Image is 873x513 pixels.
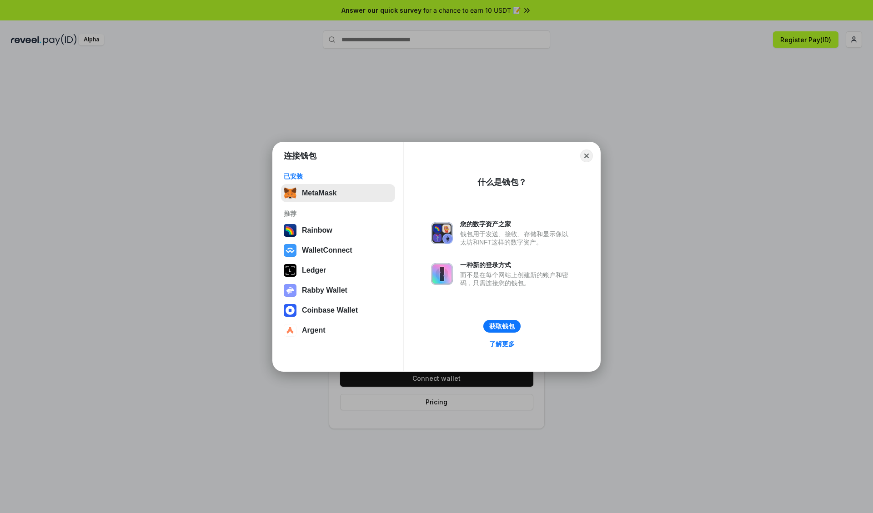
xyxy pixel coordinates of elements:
[302,189,336,197] div: MetaMask
[460,220,573,228] div: 您的数字资产之家
[281,184,395,202] button: MetaMask
[281,221,395,239] button: Rainbow
[460,230,573,246] div: 钱包用于发送、接收、存储和显示像以太坊和NFT这样的数字资产。
[431,263,453,285] img: svg+xml,%3Csvg%20xmlns%3D%22http%3A%2F%2Fwww.w3.org%2F2000%2Fsvg%22%20fill%3D%22none%22%20viewBox...
[284,150,316,161] h1: 连接钱包
[281,241,395,259] button: WalletConnect
[484,338,520,350] a: 了解更多
[302,326,326,334] div: Argent
[284,187,296,199] img: svg+xml,%3Csvg%20fill%3D%22none%22%20height%3D%2233%22%20viewBox%3D%220%200%2035%2033%22%20width%...
[302,306,358,314] div: Coinbase Wallet
[284,224,296,237] img: svg+xml,%3Csvg%20width%3D%22120%22%20height%3D%22120%22%20viewBox%3D%220%200%20120%20120%22%20fil...
[284,209,392,218] div: 推荐
[580,149,593,162] button: Close
[431,222,453,244] img: svg+xml,%3Csvg%20xmlns%3D%22http%3A%2F%2Fwww.w3.org%2F2000%2Fsvg%22%20fill%3D%22none%22%20viewBox...
[460,261,573,269] div: 一种新的登录方式
[302,246,352,254] div: WalletConnect
[483,320,521,333] button: 获取钱包
[302,286,347,294] div: Rabby Wallet
[284,284,296,297] img: svg+xml,%3Csvg%20xmlns%3D%22http%3A%2F%2Fwww.w3.org%2F2000%2Fsvg%22%20fill%3D%22none%22%20viewBox...
[284,324,296,337] img: svg+xml,%3Csvg%20width%3D%2228%22%20height%3D%2228%22%20viewBox%3D%220%200%2028%2028%22%20fill%3D...
[489,340,515,348] div: 了解更多
[281,301,395,319] button: Coinbase Wallet
[284,172,392,180] div: 已安装
[281,321,395,339] button: Argent
[284,304,296,317] img: svg+xml,%3Csvg%20width%3D%2228%22%20height%3D%2228%22%20viewBox%3D%220%200%2028%2028%22%20fill%3D...
[281,281,395,299] button: Rabby Wallet
[460,271,573,287] div: 而不是在每个网站上创建新的账户和密码，只需连接您的钱包。
[302,226,332,234] div: Rainbow
[281,261,395,279] button: Ledger
[489,322,515,330] div: 获取钱包
[302,266,326,274] div: Ledger
[477,177,527,188] div: 什么是钱包？
[284,264,296,277] img: svg+xml,%3Csvg%20xmlns%3D%22http%3A%2F%2Fwww.w3.org%2F2000%2Fsvg%22%20width%3D%2228%22%20height%3...
[284,244,296,257] img: svg+xml,%3Csvg%20width%3D%2228%22%20height%3D%2228%22%20viewBox%3D%220%200%2028%2028%22%20fill%3D...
